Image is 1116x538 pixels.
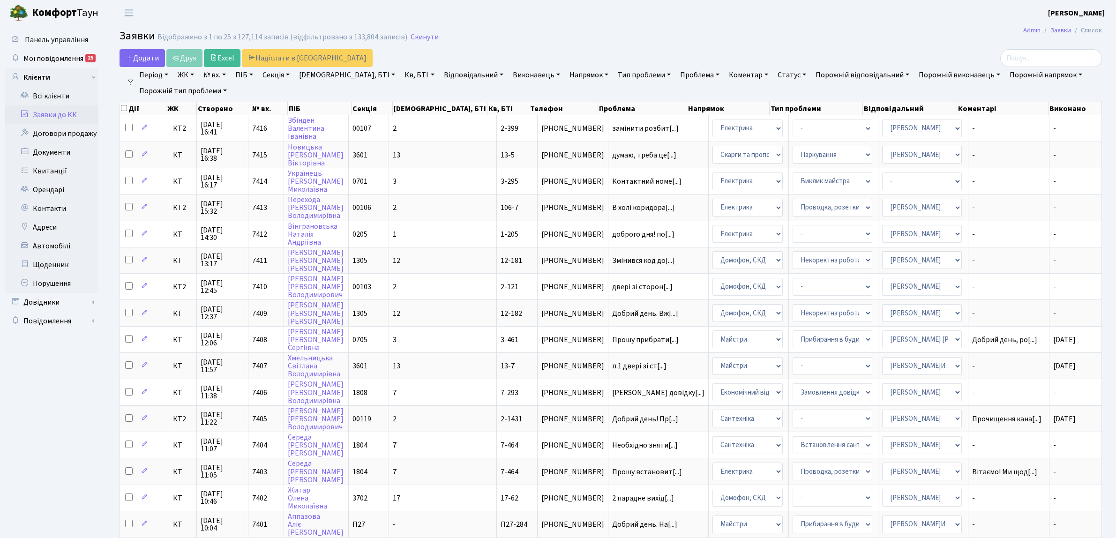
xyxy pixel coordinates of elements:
a: [PERSON_NAME][PERSON_NAME][PERSON_NAME] [288,247,344,274]
a: [PERSON_NAME][PERSON_NAME][PERSON_NAME] [288,300,344,327]
span: [DATE] 15:32 [201,200,244,215]
span: 0701 [352,176,367,187]
span: 7416 [252,123,267,134]
span: КТ [173,178,193,185]
a: Клієнти [5,68,98,87]
span: 7404 [252,440,267,450]
span: - [1053,440,1056,450]
span: 7412 [252,229,267,239]
span: 1804 [352,440,367,450]
span: 7414 [252,176,267,187]
span: - [1053,229,1056,239]
span: [DATE] 13:17 [201,253,244,268]
span: [PHONE_NUMBER] [541,521,605,528]
a: ЖК [174,67,198,83]
a: ПІБ [232,67,257,83]
span: двері зі сторон[...] [612,282,673,292]
span: КТ [173,468,193,476]
a: Новицька[PERSON_NAME]Вікторівна [288,142,344,168]
span: КТ [173,336,193,344]
span: 12-181 [501,255,522,266]
span: Добрий день. Вж[...] [612,308,678,319]
span: [DATE] 11:22 [201,411,244,426]
span: - [972,204,1045,211]
a: Квитанції [5,162,98,180]
span: 7402 [252,493,267,503]
span: 12 [393,255,400,266]
span: 00107 [352,123,371,134]
a: Відповідальний [440,67,507,83]
th: Тип проблеми [770,102,863,115]
a: Коментар [725,67,772,83]
span: 7 [393,440,397,450]
span: 12-182 [501,308,522,319]
span: 1 [393,229,397,239]
a: ВінграновськаНаталіяАндріївна [288,221,337,247]
span: 7409 [252,308,267,319]
span: [PHONE_NUMBER] [541,362,605,370]
span: - [972,310,1045,317]
span: Прошу прибрати[...] [612,335,679,345]
span: 2-1431 [501,414,522,424]
a: Проблема [676,67,723,83]
span: 00106 [352,202,371,213]
a: Мої повідомлення25 [5,49,98,68]
span: [PHONE_NUMBER] [541,178,605,185]
span: [DATE] 16:41 [201,121,244,136]
span: Прочищення кана[...] [972,414,1041,424]
span: 13-7 [501,361,515,371]
th: [DEMOGRAPHIC_DATA], БТІ [393,102,487,115]
a: Середа[PERSON_NAME][PERSON_NAME] [288,432,344,458]
span: - [1053,150,1056,160]
span: [DATE] 16:38 [201,147,244,162]
span: КТ [173,441,193,449]
span: [DATE] [1053,414,1076,424]
span: Добрий день! Пр[...] [612,414,678,424]
span: замінити розбит[...] [612,123,679,134]
a: ЗбінденВалентинаІванівна [288,115,324,142]
span: 1804 [352,467,367,477]
span: - [972,521,1045,528]
a: [PERSON_NAME][PERSON_NAME]Володимирович [288,406,344,432]
a: Секція [259,67,293,83]
span: п.1 двері зі ст[...] [612,361,667,371]
span: 2-121 [501,282,518,292]
span: 7401 [252,519,267,530]
span: - [972,283,1045,291]
span: - [1053,493,1056,503]
span: [DATE] 11:07 [201,438,244,453]
span: КТ [173,521,193,528]
span: 7408 [252,335,267,345]
span: - [1053,467,1056,477]
span: 7413 [252,202,267,213]
span: Додати [126,53,159,63]
a: Середа[PERSON_NAME][PERSON_NAME] [288,459,344,485]
th: Телефон [529,102,598,115]
span: думаю, треба це[...] [612,150,676,160]
a: [PERSON_NAME][PERSON_NAME]Володимирівна [288,380,344,406]
a: ЖитарОленаМиколаївна [288,485,327,511]
span: 2-399 [501,123,518,134]
span: КТ [173,310,193,317]
span: [PHONE_NUMBER] [541,415,605,423]
th: Відповідальний [863,102,957,115]
nav: breadcrumb [1009,21,1116,40]
span: - [972,125,1045,132]
span: КТ2 [173,283,193,291]
span: Прошу встановит[...] [612,467,682,477]
input: Пошук... [1000,49,1102,67]
th: Коментарі [957,102,1049,115]
span: - [1053,282,1056,292]
span: 7-464 [501,467,518,477]
span: [DATE] 12:37 [201,306,244,321]
span: Панель управління [25,35,88,45]
a: Заявки [1050,25,1071,35]
span: 00103 [352,282,371,292]
span: 106-7 [501,202,518,213]
span: [PHONE_NUMBER] [541,283,605,291]
div: 25 [85,54,96,62]
span: - [972,178,1045,185]
span: - [1053,123,1056,134]
span: 3702 [352,493,367,503]
span: [DATE] 12:45 [201,279,244,294]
